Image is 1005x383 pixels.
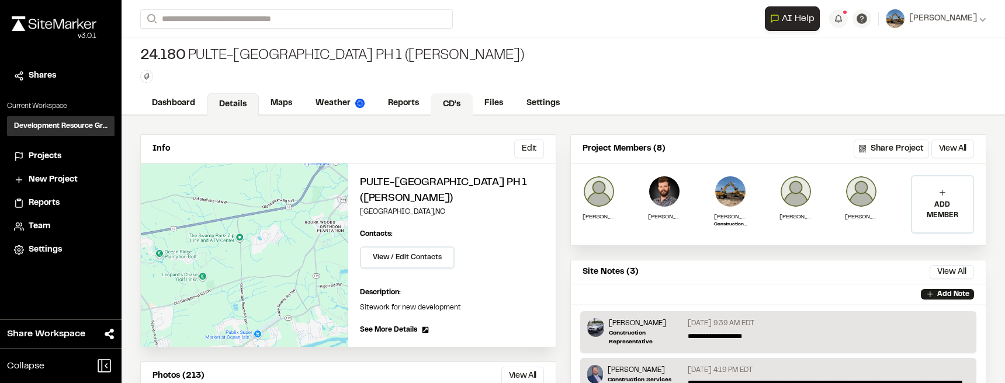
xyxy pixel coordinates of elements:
[765,6,824,31] div: Open AI Assistant
[886,9,986,28] button: [PERSON_NAME]
[431,93,473,116] a: CD's
[14,150,108,163] a: Projects
[355,99,365,108] img: precipai.png
[12,31,96,41] div: Oh geez...please don't...
[514,140,544,158] button: Edit
[779,175,812,208] img: Allen Oxendine
[688,365,753,375] p: [DATE] 4:19 PM EDT
[886,9,905,28] img: User
[29,173,78,186] span: New Project
[360,325,417,335] span: See More Details
[12,16,96,31] img: rebrand.png
[14,121,108,131] h3: Development Resource Group
[648,213,681,221] p: [PERSON_NAME]
[583,266,639,278] p: Site Notes (3)
[937,289,969,300] p: Add Note
[587,318,604,337] img: Timothy Clark
[29,69,56,82] span: Shares
[779,213,812,221] p: [PERSON_NAME]
[153,142,170,155] p: Info
[782,12,815,26] span: AI Help
[207,93,259,116] a: Details
[140,92,207,114] a: Dashboard
[360,175,544,207] h2: Pulte-[GEOGRAPHIC_DATA] Ph 1 ([PERSON_NAME])
[14,220,108,233] a: Team
[909,12,977,25] span: [PERSON_NAME]
[583,213,615,221] p: [PERSON_NAME]
[714,221,747,228] p: Construction Representative
[140,47,186,65] span: 24.180
[304,92,376,114] a: Weather
[140,9,161,29] button: Search
[930,265,974,279] button: View All
[29,243,62,256] span: Settings
[29,197,60,210] span: Reports
[714,213,747,221] p: [PERSON_NAME]
[845,175,878,208] img: James Parker
[7,359,44,373] span: Collapse
[29,220,50,233] span: Team
[608,365,683,375] p: [PERSON_NAME]
[140,70,153,83] button: Edit Tags
[765,6,820,31] button: Open AI Assistant
[360,229,393,239] p: Contacts:
[583,142,666,155] p: Project Members (8)
[376,92,431,114] a: Reports
[153,370,205,382] p: Photos (213)
[14,243,108,256] a: Settings
[648,175,681,208] img: William Bartholomew
[7,101,115,112] p: Current Workspace
[14,69,108,82] a: Shares
[609,329,683,346] p: Construction Representative
[583,175,615,208] img: Jason Hager
[360,287,544,298] p: Description:
[714,175,747,208] img: Ross Edwards
[845,213,878,221] p: [PERSON_NAME]
[688,318,754,329] p: [DATE] 9:39 AM EDT
[140,47,524,65] div: Pulte-[GEOGRAPHIC_DATA] Ph 1 ([PERSON_NAME])
[473,92,515,114] a: Files
[259,92,304,114] a: Maps
[912,200,973,221] p: ADD MEMBER
[609,318,683,329] p: [PERSON_NAME]
[360,207,544,217] p: [GEOGRAPHIC_DATA] , NC
[14,197,108,210] a: Reports
[931,140,974,158] button: View All
[29,150,61,163] span: Projects
[854,140,929,158] button: Share Project
[14,173,108,186] a: New Project
[360,302,544,313] p: Sitework for new development
[515,92,571,114] a: Settings
[360,246,455,269] button: View / Edit Contacts
[7,327,85,341] span: Share Workspace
